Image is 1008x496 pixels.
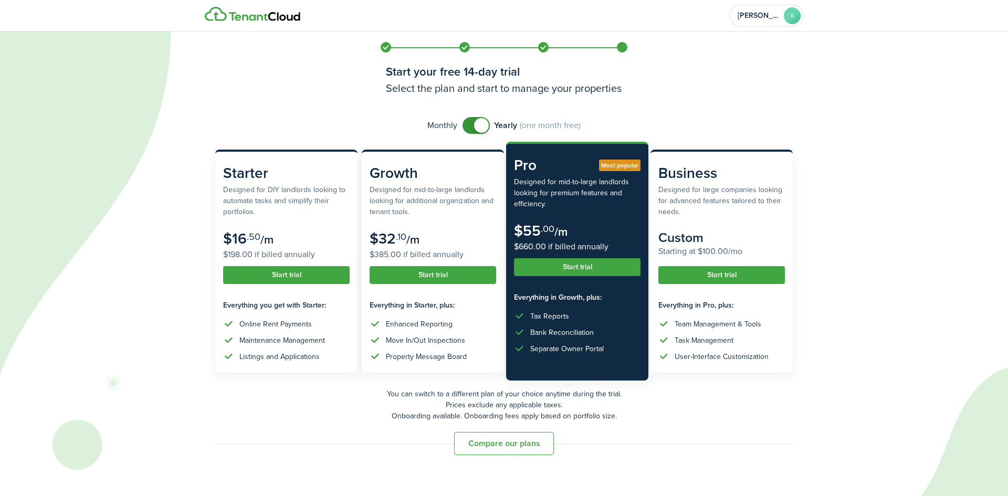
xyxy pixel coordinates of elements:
subscription-pricing-card-description: Designed for DIY landlords looking to automate tasks and simplify their portfolios. [223,184,350,217]
button: Start trial [370,266,496,284]
subscription-pricing-card-title: Growth [370,162,496,184]
span: Monthly [427,119,457,132]
subscription-pricing-card-price-annual: $660.00 if billed annually [514,240,640,253]
div: Separate Owner Portal [530,343,604,354]
span: Ken [738,12,780,19]
div: Maintenance Management [239,335,325,346]
subscription-pricing-card-features-title: Everything you get with Starter: [223,300,350,311]
subscription-pricing-card-price-annual: $385.00 if billed annually [370,248,496,261]
div: Team Management & Tools [675,319,761,330]
div: Tax Reports [530,311,569,322]
subscription-pricing-card-price-amount: $32 [370,228,396,249]
subscription-pricing-card-price-period: /m [406,231,419,248]
subscription-pricing-card-price-amount: $55 [514,220,541,241]
subscription-pricing-card-features-title: Everything in Starter, plus: [370,300,496,311]
button: Compare our plans [454,432,554,455]
p: You can switch to a different plan of your choice anytime during the trial. Prices exclude any ap... [215,388,793,421]
subscription-pricing-card-price-period: /m [260,231,274,248]
subscription-pricing-card-title: Pro [514,154,640,176]
subscription-pricing-card-features-title: Everything in Pro, plus: [658,300,785,311]
subscription-pricing-card-description: Designed for large companies looking for advanced features tailored to their needs. [658,184,785,217]
subscription-pricing-card-title: Starter [223,162,350,184]
button: Start trial [658,266,785,284]
div: Property Message Board [386,351,467,362]
div: Enhanced Reporting [386,319,453,330]
div: Move In/Out Inspections [386,335,465,346]
subscription-pricing-card-price-cents: .10 [396,230,406,244]
button: Start trial [514,258,640,276]
subscription-pricing-card-price-annual: Starting at $100.00/mo [658,245,785,258]
div: Task Management [675,335,733,346]
subscription-pricing-card-description: Designed for mid-to-large landlords looking for premium features and efficiency. [514,176,640,209]
subscription-pricing-card-price-annual: $198.00 if billed annually [223,248,350,261]
button: Start trial [223,266,350,284]
h3: Select the plan and start to manage your properties [386,80,622,96]
div: Listings and Applications [239,351,320,362]
subscription-pricing-card-description: Designed for mid-to-large landlords looking for additional organization and tenant tools. [370,184,496,217]
div: Bank Reconciliation [530,327,594,338]
subscription-pricing-card-features-title: Everything in Growth, plus: [514,292,640,303]
subscription-pricing-card-price-period: /m [554,223,568,240]
subscription-pricing-card-price-cents: .50 [247,230,260,244]
subscription-pricing-card-title: Business [658,162,785,184]
h1: Start your free 14-day trial [386,63,622,80]
span: Most popular [601,161,638,170]
div: Online Rent Payments [239,319,312,330]
button: Open menu [730,5,803,27]
div: User-Interface Customization [675,351,769,362]
avatar-text: K [784,7,801,24]
subscription-pricing-card-price-cents: .00 [541,222,554,236]
subscription-pricing-card-price-amount: $16 [223,228,247,249]
subscription-pricing-card-price-amount: Custom [658,228,703,247]
img: Logo [205,7,300,22]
